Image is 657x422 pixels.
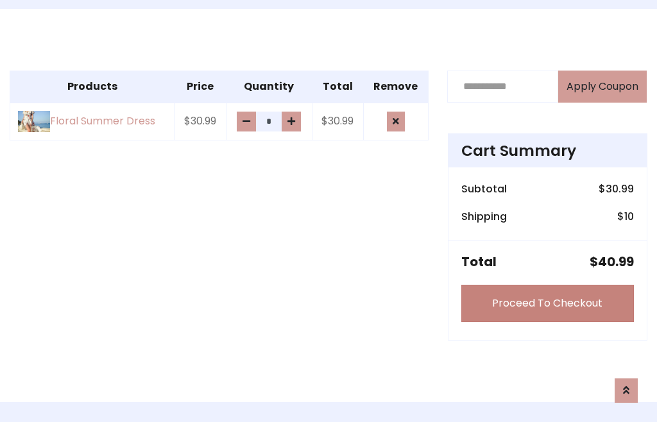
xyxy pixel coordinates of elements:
th: Price [175,71,226,103]
span: 30.99 [606,181,634,196]
h5: Total [461,254,497,269]
th: Total [312,71,363,103]
h6: Subtotal [461,183,507,195]
td: $30.99 [175,103,226,140]
span: 40.99 [598,253,634,271]
a: Floral Summer Dress [18,111,166,132]
td: $30.99 [312,103,363,140]
h6: Shipping [461,210,507,223]
a: Proceed To Checkout [461,285,634,322]
th: Quantity [226,71,312,103]
th: Remove [363,71,428,103]
h6: $ [599,183,634,195]
span: 10 [624,209,634,224]
th: Products [10,71,175,103]
h4: Cart Summary [461,142,634,160]
button: Apply Coupon [558,71,647,103]
h5: $ [590,254,634,269]
h6: $ [617,210,634,223]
